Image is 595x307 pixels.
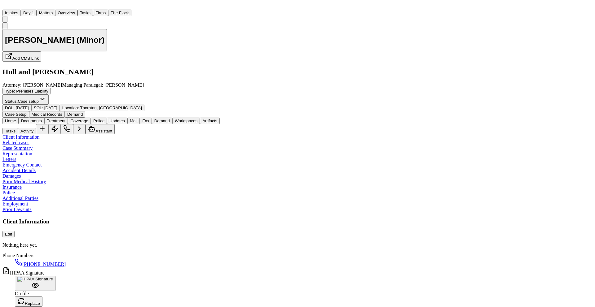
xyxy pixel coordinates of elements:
a: Day 1 [21,10,37,15]
span: On file [15,291,29,296]
a: Representation [2,151,32,156]
a: The Flock [108,10,131,15]
a: Additional Parties [2,196,38,201]
button: Add CMS Link [2,51,41,62]
span: Demand [67,112,83,117]
span: Updates [109,119,125,123]
a: Accident Details [2,168,36,173]
span: Thornton, [GEOGRAPHIC_DATA] [80,106,142,110]
button: Add Task [36,124,48,134]
span: Mail [130,119,137,123]
button: Edit Type: Premises Liability [2,88,51,94]
a: Police [2,190,15,195]
button: Create Immediate Task [48,124,61,134]
span: Home [5,119,16,123]
span: Assistant [95,129,112,133]
button: Day 1 [21,10,37,16]
span: [PERSON_NAME] [23,82,62,88]
span: Artifacts [202,119,217,123]
button: Edit matter name [2,29,107,52]
button: Tasks [2,128,18,134]
button: Edit DOL: 2025-08-26 [2,105,31,111]
span: Police [93,119,104,123]
img: HIPAA Signature [17,277,53,282]
button: Edit service: Demand [65,111,85,118]
button: Overview [55,10,77,16]
a: Prior Lawsuits [2,207,32,212]
span: Demand [154,119,170,123]
span: SOL : [34,106,43,110]
a: Prior Medical History [2,179,46,184]
a: Tasks [77,10,93,15]
span: Coverage [70,119,88,123]
span: Premises Liability [16,89,48,93]
a: Letters [2,157,16,162]
span: Edit [5,232,12,236]
a: Client Information [2,134,40,140]
dt: HIPAA Signature [2,267,220,276]
span: Documents [21,119,42,123]
span: Managing Paralegal: [62,82,103,88]
button: Replace [15,296,42,307]
a: Related cases [2,140,29,145]
button: Copy Matter ID [2,23,7,29]
button: Edit Location: Thornton, CO [60,105,144,111]
span: Attorney: [2,82,21,88]
button: Edit SOL: 2027-08-26 [31,105,60,111]
button: Tasks [77,10,93,16]
a: Damages [2,173,21,179]
button: Intakes [2,10,21,16]
a: Home [2,4,10,9]
a: Intakes [2,10,21,15]
h2: Hull and [PERSON_NAME] [2,68,220,76]
button: Activity [18,128,36,134]
img: Finch Logo [2,2,10,8]
h1: [PERSON_NAME] (Minor) [5,35,104,45]
span: Add CMS Link [12,56,39,61]
span: DOL : [5,106,15,110]
span: [PERSON_NAME] [104,82,144,88]
button: Edit service: Case Setup [2,111,29,118]
a: Emergency Contact [2,162,42,167]
button: Matters [37,10,55,16]
span: Fax [142,119,149,123]
button: Change status from Case setup [2,94,49,105]
span: Treatment [47,119,65,123]
span: Case Setup [5,112,27,117]
span: Status: [5,99,18,104]
span: Location : [62,106,79,110]
span: Phone Numbers [2,253,34,258]
span: Type : [5,89,15,93]
span: [DATE] [44,106,57,110]
span: Workspaces [175,119,197,123]
a: Call 1 (949) 923-1456 [15,262,66,267]
button: Edit [2,231,15,237]
h3: Client Information [2,218,220,225]
a: Employment [2,201,28,206]
a: Case Summary [2,145,33,151]
button: Edit service: Medical Records [29,111,65,118]
button: Firms [93,10,108,16]
span: [DATE] [16,106,29,110]
a: Matters [37,10,55,15]
button: Make a Call [61,124,73,134]
button: The Flock [108,10,131,16]
span: Medical Records [32,112,62,117]
a: Firms [93,10,108,15]
button: Assistant [86,124,115,134]
a: Insurance [2,184,22,190]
